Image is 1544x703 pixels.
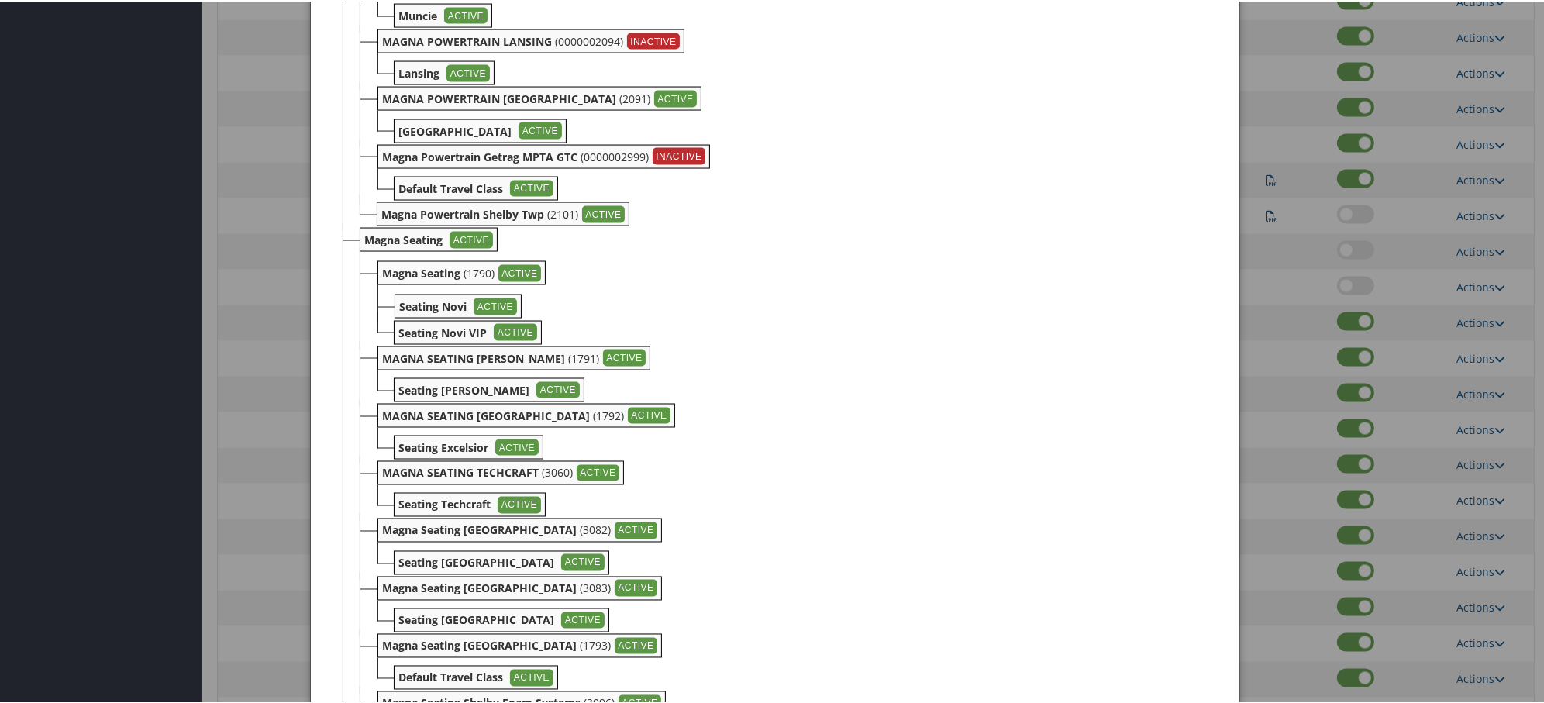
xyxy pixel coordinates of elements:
b: Seating Techcraft [398,496,491,511]
b: Muncie [398,7,437,22]
div: (0000002094) [377,28,685,52]
b: Default Travel Class [398,669,503,684]
div: (1790) [377,260,546,284]
b: Seating [PERSON_NAME] [398,381,529,396]
div: ACTIVE [603,348,646,365]
div: ACTIVE [615,521,658,538]
div: ACTIVE [498,495,541,512]
div: ACTIVE [519,121,562,138]
div: ACTIVE [495,438,539,455]
div: (3083) [377,575,663,599]
div: (3060) [377,460,625,484]
div: ACTIVE [450,230,493,247]
b: Seating Novi VIP [398,324,487,339]
b: Seating Novi [399,298,467,312]
div: ACTIVE [510,668,553,685]
div: (1792) [377,402,676,426]
b: Magna Seating [GEOGRAPHIC_DATA] [382,522,577,536]
div: (2101) [377,201,630,225]
div: ACTIVE [510,179,553,196]
b: Seating [GEOGRAPHIC_DATA] [398,612,554,626]
div: (1791) [377,345,651,369]
b: [GEOGRAPHIC_DATA] [398,122,512,137]
b: MAGNA SEATING [GEOGRAPHIC_DATA] [382,407,590,422]
div: ACTIVE [536,381,580,398]
div: (1793) [377,632,663,656]
div: ACTIVE [628,406,671,423]
div: INACTIVE [653,146,706,164]
b: Seating Excelsior [398,439,488,453]
b: MAGNA POWERTRAIN [GEOGRAPHIC_DATA] [382,90,616,105]
b: Default Travel Class [398,180,503,195]
b: Magna Seating [364,231,443,246]
div: (2091) [377,85,702,109]
div: ACTIVE [474,297,517,314]
div: ACTIVE [561,553,605,570]
div: (0000002999) [377,143,711,167]
div: ACTIVE [446,64,490,81]
div: ACTIVE [654,89,698,106]
b: MAGNA SEATING [PERSON_NAME] [382,350,565,364]
div: ACTIVE [615,578,658,595]
div: INACTIVE [627,32,681,49]
b: Magna Powertrain Shelby Twp [381,205,544,220]
div: ACTIVE [582,205,626,222]
b: Magna Powertrain Getrag MPTA GTC [382,148,577,163]
b: MAGNA POWERTRAIN LANSING [382,33,552,47]
b: Magna Seating [GEOGRAPHIC_DATA] [382,580,577,594]
div: ACTIVE [561,611,605,628]
b: Magna Seating [GEOGRAPHIC_DATA] [382,637,577,652]
b: Magna Seating [382,264,460,279]
div: ACTIVE [498,264,542,281]
div: (3082) [377,517,663,541]
b: MAGNA SEATING TECHCRAFT [382,464,539,479]
b: Seating [GEOGRAPHIC_DATA] [398,554,554,569]
div: ACTIVE [494,322,537,339]
b: Lansing [398,64,439,79]
div: ACTIVE [444,6,488,23]
div: ACTIVE [577,463,620,481]
div: ACTIVE [615,636,658,653]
